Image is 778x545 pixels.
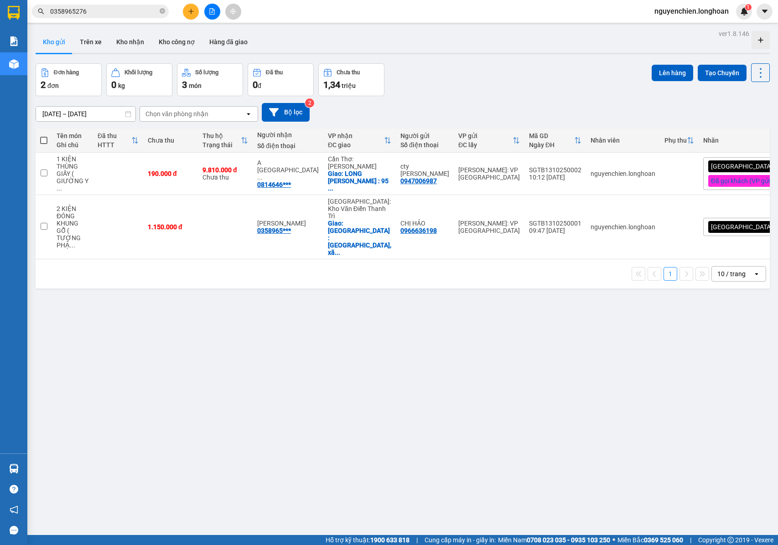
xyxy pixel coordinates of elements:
[151,31,202,53] button: Kho công nợ
[8,6,20,20] img: logo-vxr
[106,63,172,96] button: Khối lượng0kg
[9,36,19,46] img: solution-icon
[458,220,520,234] div: [PERSON_NAME]: VP [GEOGRAPHIC_DATA]
[124,69,152,76] div: Khối lượng
[253,79,258,90] span: 0
[400,141,449,149] div: Số điện thoại
[727,537,734,543] span: copyright
[328,185,333,192] span: ...
[652,65,693,81] button: Lên hàng
[202,31,255,53] button: Hàng đã giao
[342,82,356,89] span: triệu
[529,227,581,234] div: 09:47 [DATE]
[148,223,193,231] div: 1.150.000 đ
[664,137,687,144] div: Phụ thu
[98,132,131,139] div: Đã thu
[328,198,391,220] div: [GEOGRAPHIC_DATA]: Kho Văn Điển Thanh Trì
[745,4,752,10] sup: 1
[524,129,586,153] th: Toggle SortBy
[647,5,736,17] span: nguyenchien.longhoan
[183,4,199,20] button: plus
[257,131,319,139] div: Người nhận
[400,132,449,139] div: Người gửi
[458,141,513,149] div: ĐC lấy
[36,107,135,121] input: Select a date range.
[400,227,437,234] div: 0966636198
[230,8,236,15] span: aim
[50,6,158,16] input: Tìm tên, số ĐT hoặc mã đơn
[73,31,109,53] button: Trên xe
[458,132,513,139] div: VP gửi
[425,535,496,545] span: Cung cấp máy in - giấy in:
[370,536,410,544] strong: 1900 633 818
[262,103,310,122] button: Bộ lọc
[202,141,241,149] div: Trạng thái
[323,79,340,90] span: 1,34
[258,82,261,89] span: đ
[204,4,220,20] button: file-add
[752,31,770,49] div: Tạo kho hàng mới
[9,464,19,473] img: warehouse-icon
[47,82,59,89] span: đơn
[182,79,187,90] span: 3
[400,177,437,185] div: 0947006987
[328,141,384,149] div: ĐC giao
[248,63,314,96] button: Đã thu0đ
[740,7,748,15] img: icon-new-feature
[177,63,243,96] button: Số lượng3món
[109,31,151,53] button: Kho nhận
[202,166,248,181] div: Chưa thu
[10,485,18,494] span: question-circle
[612,538,615,542] span: ⚪️
[529,132,574,139] div: Mã GD
[148,170,193,177] div: 190.000 đ
[198,129,253,153] th: Toggle SortBy
[38,8,44,15] span: search
[209,8,215,15] span: file-add
[326,535,410,545] span: Hỗ trợ kỹ thuật:
[189,82,202,89] span: món
[400,163,449,177] div: cty bảo minh
[529,174,581,181] div: 10:12 [DATE]
[617,535,683,545] span: Miền Bắc
[202,166,248,174] div: 9.810.000 đ
[57,185,62,192] span: ...
[458,166,520,181] div: [PERSON_NAME]: VP [GEOGRAPHIC_DATA]
[335,249,340,256] span: ...
[328,220,391,256] div: Giao: THÁI BÌNH : Chùa Hải Lâm, xã Hòa Bình, huyện Kiến Xương, Tỉnh thái Bình
[328,155,391,170] div: Cần Thơ: [PERSON_NAME]
[36,63,102,96] button: Đơn hàng2đơn
[318,63,384,96] button: Chưa thu1,34 triệu
[698,65,747,81] button: Tạo Chuyến
[266,69,283,76] div: Đã thu
[57,132,88,139] div: Tên món
[753,270,760,278] svg: open
[529,141,574,149] div: Ngày ĐH
[690,535,691,545] span: |
[337,69,360,76] div: Chưa thu
[529,166,581,174] div: SGTB1310250002
[257,142,319,149] div: Số điện thoại
[145,109,208,118] div: Chọn văn phòng nhận
[160,8,165,14] span: close-circle
[188,8,194,15] span: plus
[527,536,610,544] strong: 0708 023 035 - 0935 103 250
[57,155,88,192] div: 1 KIỆN THÙNG GIẤY ( GIƯỜNG Y TẾ KÉO )
[98,141,131,149] div: HTTT
[257,159,319,181] div: A THÁI ĐÔNG SƠN
[660,129,699,153] th: Toggle SortBy
[160,7,165,16] span: close-circle
[328,170,391,192] div: Giao: LONG HỒ VĨNH LONG : 95 THANH MỸ 2, THANH ĐỨC , LONG HỒ , VĨNH LONG
[719,29,749,39] div: ver 1.8.146
[591,223,655,231] div: nguyenchien.longhoan
[41,79,46,90] span: 2
[257,174,263,181] span: ...
[761,7,769,15] span: caret-down
[9,59,19,69] img: warehouse-icon
[717,269,746,278] div: 10 / trang
[400,220,449,227] div: CHỊ HẢO
[498,535,610,545] span: Miền Nam
[757,4,773,20] button: caret-down
[747,4,750,10] span: 1
[202,132,241,139] div: Thu hộ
